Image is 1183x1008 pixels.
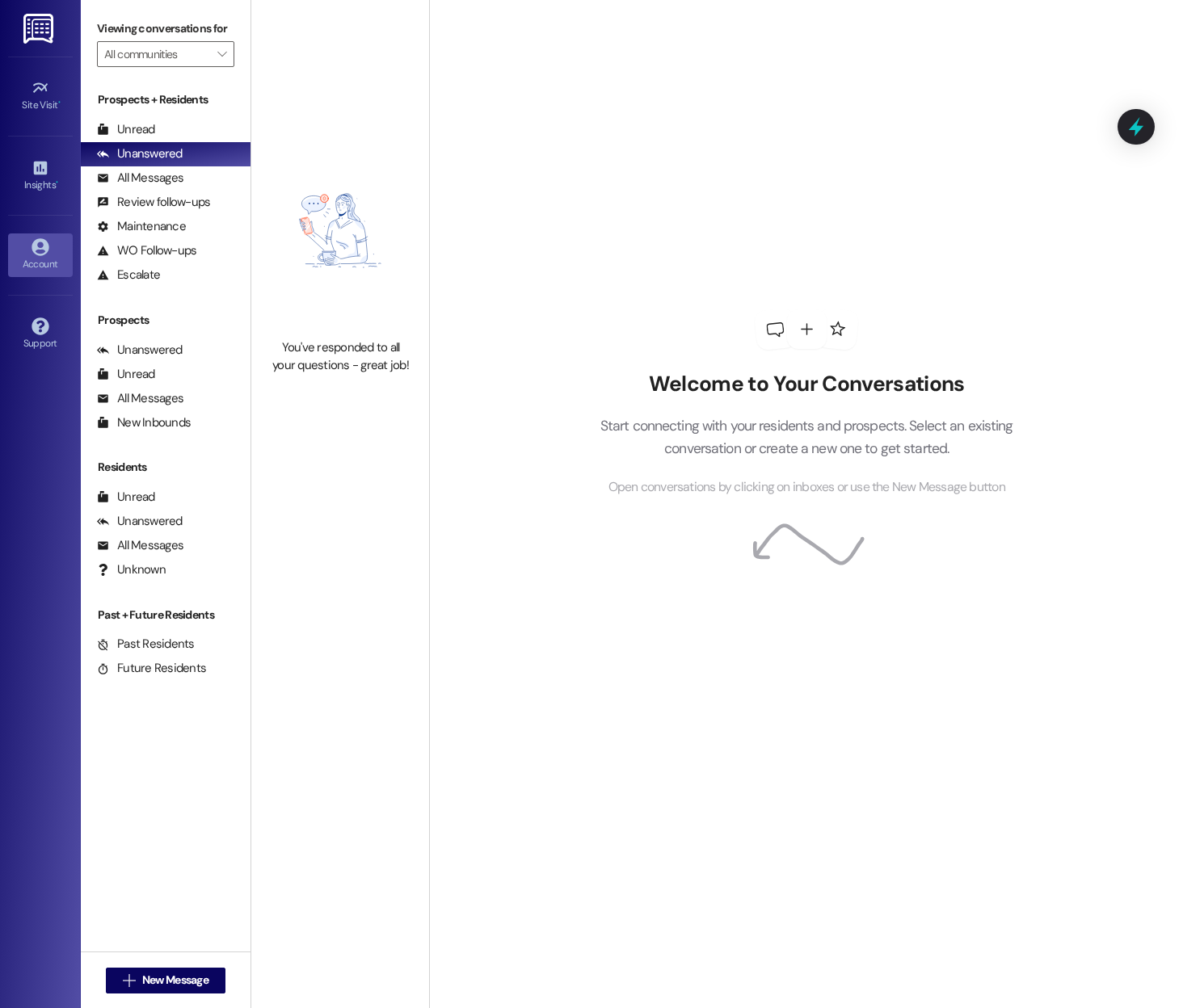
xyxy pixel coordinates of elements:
[269,339,411,374] div: You've responded to all your questions - great job!
[8,313,73,356] a: Support
[97,218,186,235] div: Maintenance
[97,342,183,359] div: Unanswered
[58,97,61,108] span: •
[217,48,226,61] i: 
[97,121,155,138] div: Unread
[97,16,234,41] label: Viewing conversations for
[608,477,1005,498] span: Open conversations by clicking on inboxes or use the New Message button
[142,972,208,989] span: New Message
[97,414,191,431] div: New Inbounds
[123,974,135,987] i: 
[97,660,206,677] div: Future Residents
[97,194,210,211] div: Review follow-ups
[104,41,208,67] input: All communities
[97,513,183,530] div: Unanswered
[81,312,250,329] div: Prospects
[97,145,183,162] div: Unanswered
[575,414,1038,460] p: Start connecting with your residents and prospects. Select an existing conversation or create a n...
[23,14,57,44] img: ResiDesk Logo
[97,170,183,187] div: All Messages
[97,242,196,259] div: WO Follow-ups
[8,233,73,277] a: Account
[575,372,1038,397] h2: Welcome to Your Conversations
[8,74,73,118] a: Site Visit •
[56,177,58,188] span: •
[81,607,250,624] div: Past + Future Residents
[81,91,250,108] div: Prospects + Residents
[97,537,183,554] div: All Messages
[269,130,411,332] img: empty-state
[106,968,225,993] button: New Message
[97,366,155,383] div: Unread
[97,636,195,653] div: Past Residents
[97,390,183,407] div: All Messages
[81,459,250,476] div: Residents
[8,154,73,198] a: Insights •
[97,489,155,506] div: Unread
[97,561,166,578] div: Unknown
[97,267,160,283] div: Escalate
